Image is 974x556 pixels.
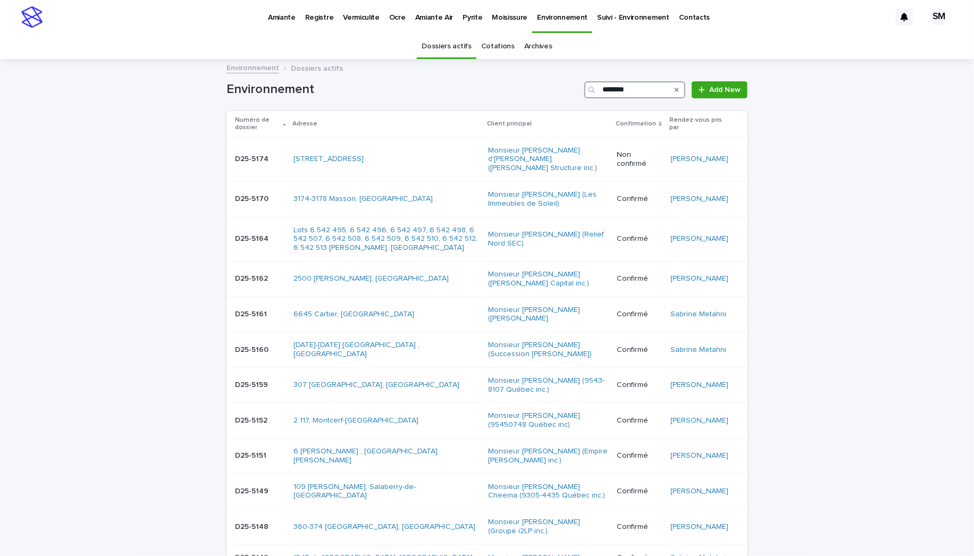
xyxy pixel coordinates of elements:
a: Monsieur [PERSON_NAME] ([PERSON_NAME] Capital inc.) [488,270,608,288]
p: Rendez-vous pris par [669,114,731,134]
a: 360-374 [GEOGRAPHIC_DATA], [GEOGRAPHIC_DATA] [293,523,475,532]
tr: D25-5160D25-5160 [DATE]-[DATE] [GEOGRAPHIC_DATA] , [GEOGRAPHIC_DATA] Monsieur [PERSON_NAME] (Succ... [226,332,748,368]
p: D25-5161 [235,308,269,319]
a: Monsieur [PERSON_NAME] (Succession [PERSON_NAME]) [488,341,608,359]
a: Monsieur [PERSON_NAME] (Empire [PERSON_NAME] inc.) [488,447,608,465]
a: Cotations [481,34,515,59]
img: stacker-logo-s-only.png [21,6,43,28]
a: Monsieur [PERSON_NAME] ([PERSON_NAME] [488,306,608,324]
a: Monsieur [PERSON_NAME] (95450748 Québec inc) [488,411,608,429]
tr: D25-5149D25-5149 109 [PERSON_NAME], Salaberry-de-[GEOGRAPHIC_DATA] Monsieur [PERSON_NAME] Cheema ... [226,474,748,509]
p: D25-5174 [235,153,271,164]
p: Confirmé [617,234,662,243]
a: [PERSON_NAME] [670,195,728,204]
p: Confirmé [617,310,662,319]
tr: D25-5161D25-5161 6645 Cartier, [GEOGRAPHIC_DATA] Monsieur [PERSON_NAME] ([PERSON_NAME] ConfirméSa... [226,297,748,332]
a: [PERSON_NAME] [670,523,728,532]
input: Search [584,81,685,98]
tr: D25-5162D25-5162 2500 [PERSON_NAME], [GEOGRAPHIC_DATA] Monsieur [PERSON_NAME] ([PERSON_NAME] Capi... [226,261,748,297]
tr: D25-5148D25-5148 360-374 [GEOGRAPHIC_DATA], [GEOGRAPHIC_DATA] Monsieur [PERSON_NAME] (Groupe i2LP... [226,509,748,545]
p: Confirmé [617,195,662,204]
a: [PERSON_NAME] [670,234,728,243]
p: Adresse [292,118,317,130]
p: Non confirmé [617,150,662,169]
a: [DATE]-[DATE] [GEOGRAPHIC_DATA] , [GEOGRAPHIC_DATA] [293,341,480,359]
a: 6 [PERSON_NAME] , [GEOGRAPHIC_DATA][PERSON_NAME] [293,447,480,465]
a: Environnement [226,61,279,73]
a: Monsieur [PERSON_NAME] d'[PERSON_NAME] ([PERSON_NAME] Structure inc.) [488,146,608,173]
tr: D25-5151D25-5151 6 [PERSON_NAME] , [GEOGRAPHIC_DATA][PERSON_NAME] Monsieur [PERSON_NAME] (Empire ... [226,438,748,474]
p: Confirmé [617,451,662,460]
p: D25-5162 [235,272,270,283]
tr: D25-5164D25-5164 Lots 6 542 495, 6 542 496, 6 542 497, 6 542 498, 6 542 507, 6 542 508, 6 542 509... [226,217,748,261]
p: Confirmé [617,416,662,425]
a: Monsieur [PERSON_NAME] (9543-8107 Québec inc.) [488,376,608,394]
a: 307 [GEOGRAPHIC_DATA], [GEOGRAPHIC_DATA] [293,381,459,390]
p: D25-5151 [235,449,268,460]
a: Monsieur [PERSON_NAME] Cheema (9305-4435 Québec inc.) [488,483,608,501]
a: Archives [524,34,552,59]
a: Monsieur [PERSON_NAME] (Groupe i2LP inc.) [488,518,608,536]
p: Confirmation [616,118,656,130]
a: [STREET_ADDRESS] [293,155,364,164]
p: Confirmé [617,381,662,390]
a: 2 117, Montcerf-[GEOGRAPHIC_DATA] [293,416,418,425]
a: Add New [692,81,748,98]
a: Monsieur [PERSON_NAME] (Relief Nord SEC) [488,230,608,248]
tr: D25-5174D25-5174 [STREET_ADDRESS] Monsieur [PERSON_NAME] d'[PERSON_NAME] ([PERSON_NAME] Structure... [226,137,748,181]
p: D25-5160 [235,343,271,355]
p: Dossiers actifs [291,62,343,73]
a: [PERSON_NAME] [670,451,728,460]
tr: D25-5170D25-5170 3174-3178 Masson, [GEOGRAPHIC_DATA] Monsieur [PERSON_NAME] (Les Immeubles de Sol... [226,181,748,217]
p: Numéro de dossier [235,114,280,134]
a: [PERSON_NAME] [670,381,728,390]
span: Add New [709,86,741,94]
a: Lots 6 542 495, 6 542 496, 6 542 497, 6 542 498, 6 542 507, 6 542 508, 6 542 509, 6 542 510, 6 54... [293,226,480,252]
a: [PERSON_NAME] [670,487,728,496]
p: Confirmé [617,523,662,532]
p: Confirmé [617,346,662,355]
a: [PERSON_NAME] [670,416,728,425]
a: Monsieur [PERSON_NAME] (Les Immeubles de Soleil) [488,190,608,208]
p: D25-5164 [235,232,271,243]
a: Sabrine Metahni [670,346,726,355]
p: D25-5152 [235,414,270,425]
p: Confirmé [617,487,662,496]
a: 6645 Cartier, [GEOGRAPHIC_DATA] [293,310,414,319]
a: [PERSON_NAME] [670,274,728,283]
h1: Environnement [226,82,580,97]
p: D25-5148 [235,520,271,532]
a: 3174-3178 Masson, [GEOGRAPHIC_DATA] [293,195,433,204]
a: Sabrine Metahni [670,310,726,319]
a: 2500 [PERSON_NAME], [GEOGRAPHIC_DATA] [293,274,449,283]
a: 109 [PERSON_NAME], Salaberry-de-[GEOGRAPHIC_DATA] [293,483,480,501]
a: [PERSON_NAME] [670,155,728,164]
p: D25-5159 [235,378,270,390]
div: SM [930,9,947,26]
tr: D25-5152D25-5152 2 117, Montcerf-[GEOGRAPHIC_DATA] Monsieur [PERSON_NAME] (95450748 Québec inc) C... [226,403,748,439]
p: D25-5170 [235,192,271,204]
a: Dossiers actifs [422,34,471,59]
p: Client principal [487,118,532,130]
tr: D25-5159D25-5159 307 [GEOGRAPHIC_DATA], [GEOGRAPHIC_DATA] Monsieur [PERSON_NAME] (9543-8107 Québe... [226,367,748,403]
p: Confirmé [617,274,662,283]
p: D25-5149 [235,485,271,496]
